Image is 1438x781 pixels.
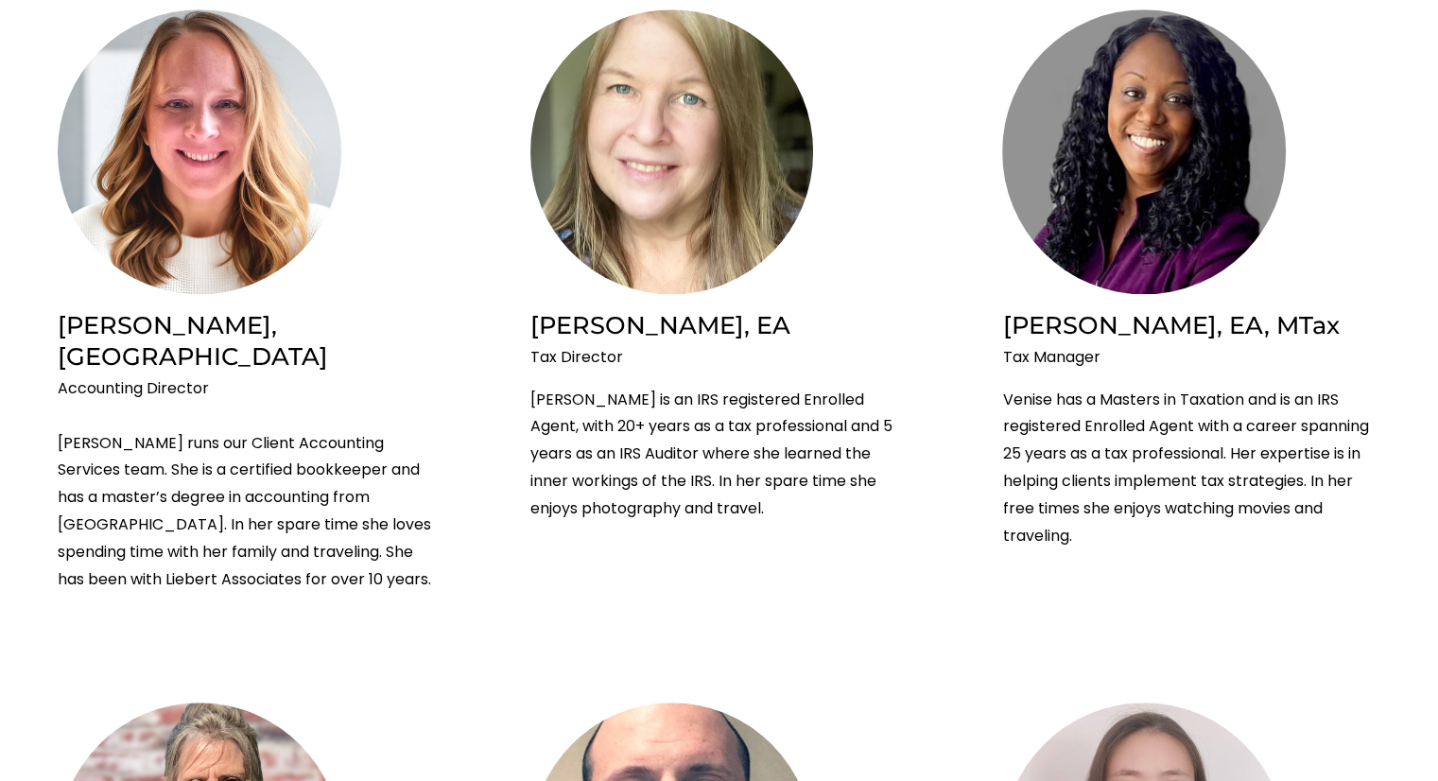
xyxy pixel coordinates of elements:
[1002,344,1380,372] p: Tax Manager
[58,9,341,294] img: Close-up of a smiling woman with shoulder-length wavy blonde hair, wearing a white knit sweater, ...
[530,309,909,340] h2: [PERSON_NAME], EA
[1002,309,1380,340] h2: [PERSON_NAME], EA, MTax
[58,309,436,373] h2: [PERSON_NAME], [GEOGRAPHIC_DATA]
[530,344,909,372] p: Tax Director
[1002,9,1286,294] img: Venise Maybank
[58,375,436,593] p: Accounting Director [PERSON_NAME] runs our Client Accounting Services team. She is a certified bo...
[1002,387,1380,550] p: Venise has a Masters in Taxation and is an IRS registered Enrolled Agent with a career spanning 2...
[530,9,814,294] img: Close-up of a woman with blonde hair and blue eyes smiling at the camera indoors.
[530,387,909,523] p: [PERSON_NAME] is an IRS registered Enrolled Agent, with 20+ years as a tax professional and 5 yea...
